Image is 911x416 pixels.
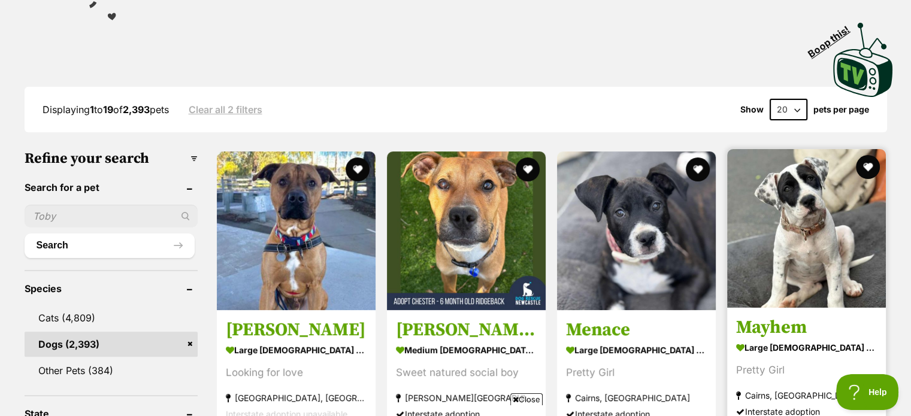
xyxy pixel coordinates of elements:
strong: [GEOGRAPHIC_DATA], [GEOGRAPHIC_DATA] [226,390,367,406]
strong: large [DEMOGRAPHIC_DATA] Dog [226,342,367,359]
button: favourite [346,157,370,181]
header: Search for a pet [25,182,198,193]
label: pets per page [813,105,869,114]
img: Mayhem - Mastiff Dog [727,149,886,308]
img: PetRescue TV logo [833,23,893,97]
span: Displaying to of pets [43,104,169,116]
header: Species [25,283,198,294]
strong: large [DEMOGRAPHIC_DATA] Dog [566,342,707,359]
span: Show [740,105,764,114]
img: Menace - Mastiff Dog [557,151,716,310]
a: Clear all 2 filters [189,104,262,115]
div: Sweet natured social boy [396,365,537,381]
a: Other Pets (384) [25,358,198,383]
strong: medium [DEMOGRAPHIC_DATA] Dog [396,342,537,359]
a: Cats (4,809) [25,305,198,330]
a: Boop this! [833,12,893,99]
h3: [PERSON_NAME] [226,319,367,342]
button: Search [25,233,195,257]
strong: 19 [103,104,113,116]
div: Pretty Girl [566,365,707,381]
button: favourite [856,155,880,179]
button: favourite [516,157,540,181]
button: favourite [686,157,710,181]
strong: [PERSON_NAME][GEOGRAPHIC_DATA], [GEOGRAPHIC_DATA] [396,390,537,406]
strong: 1 [90,104,94,116]
span: Close [510,393,543,405]
input: Toby [25,205,198,227]
div: Pretty Girl [736,363,877,379]
strong: Cairns, [GEOGRAPHIC_DATA] [736,388,877,404]
span: Boop this! [806,16,861,59]
a: Dogs (2,393) [25,332,198,357]
h3: Menace [566,319,707,342]
strong: 2,393 [123,104,150,116]
div: Looking for love [226,365,367,381]
h3: Mayhem [736,317,877,339]
iframe: Help Scout Beacon - Open [836,374,899,410]
h3: Refine your search [25,150,198,167]
strong: large [DEMOGRAPHIC_DATA] Dog [736,339,877,357]
strong: Cairns, [GEOGRAPHIC_DATA] [566,390,707,406]
img: Lawson - Rhodesian Ridgeback x Staffordshire Bull Terrier Dog [217,151,376,310]
h3: [PERSON_NAME] - [DEMOGRAPHIC_DATA][GEOGRAPHIC_DATA] [396,319,537,342]
img: Chester - 6 Month Old Ridgeback - Rhodesian Ridgeback Dog [387,151,546,310]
